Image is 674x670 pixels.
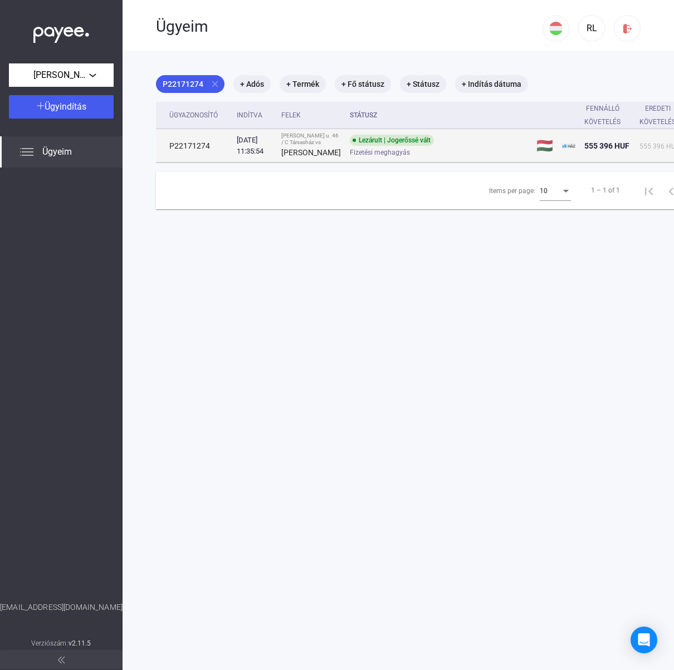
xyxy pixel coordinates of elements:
[58,657,65,663] img: arrow-double-left-grey.svg
[540,187,548,195] span: 10
[281,132,341,146] div: [PERSON_NAME] u. 46 / C Társasház vs
[281,148,341,157] strong: [PERSON_NAME]
[549,22,563,35] img: HU
[532,129,558,162] td: 🇭🇺
[591,184,620,197] div: 1 – 1 of 1
[33,68,89,82] span: [PERSON_NAME] u. 46 / C Társasház
[42,145,72,159] span: Ügyeim
[400,75,446,93] mat-chip: + Státusz
[582,22,601,35] div: RL
[280,75,326,93] mat-chip: + Termék
[9,95,114,119] button: Ügyindítás
[562,139,575,152] img: ehaz-mini
[345,102,532,129] th: Státusz
[584,102,631,129] div: Fennálló követelés
[20,145,33,159] img: list.svg
[578,15,605,42] button: RL
[169,109,218,122] div: Ügyazonosító
[237,135,272,157] div: [DATE] 11:35:54
[614,15,641,42] button: logout-red
[584,102,621,129] div: Fennálló követelés
[281,109,341,122] div: Felek
[33,21,89,43] img: white-payee-white-dot.svg
[233,75,271,93] mat-chip: + Adós
[455,75,528,93] mat-chip: + Indítás dátuma
[350,146,410,159] span: Fizetési meghagyás
[622,23,633,35] img: logout-red
[631,627,657,653] div: Open Intercom Messenger
[237,109,272,122] div: Indítva
[540,184,571,197] mat-select: Items per page:
[210,79,220,89] mat-icon: close
[9,63,114,87] button: [PERSON_NAME] u. 46 / C Társasház
[169,109,228,122] div: Ügyazonosító
[281,109,301,122] div: Felek
[638,179,660,201] button: First page
[156,75,224,93] mat-chip: P22171274
[37,102,45,110] img: plus-white.svg
[543,15,569,42] button: HU
[156,17,543,36] div: Ügyeim
[45,101,86,112] span: Ügyindítás
[156,129,232,162] td: P22171274
[350,135,434,146] div: Lezárult | Jogerőssé vált
[584,141,629,150] span: 555 396 HUF
[335,75,391,93] mat-chip: + Fő státusz
[237,109,262,122] div: Indítva
[69,639,91,647] strong: v2.11.5
[489,184,535,198] div: Items per page:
